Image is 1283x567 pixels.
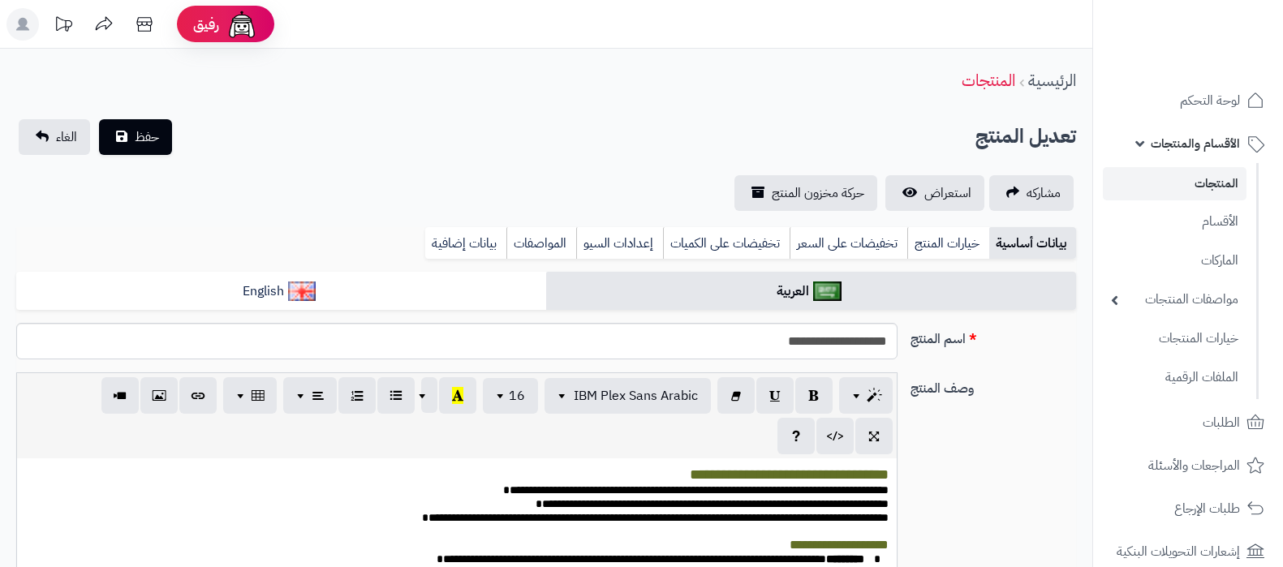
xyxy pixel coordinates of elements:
[1148,454,1240,477] span: المراجعات والأسئلة
[989,227,1076,260] a: بيانات أساسية
[226,8,258,41] img: ai-face.png
[1103,167,1246,200] a: المنتجات
[1103,489,1273,528] a: طلبات الإرجاع
[574,386,698,406] span: IBM Plex Sans Arabic
[546,272,1076,311] a: العربية
[56,127,77,147] span: الغاء
[99,119,172,155] button: حفظ
[193,15,219,34] span: رفيق
[1117,540,1240,563] span: إشعارات التحويلات البنكية
[904,323,1083,349] label: اسم المنتج
[545,378,711,414] button: IBM Plex Sans Arabic
[924,183,971,203] span: استعراض
[1103,243,1246,278] a: الماركات
[16,272,546,311] a: English
[1180,89,1240,112] span: لوحة التحكم
[1103,81,1273,120] a: لوحة التحكم
[1203,411,1240,434] span: الطلبات
[1173,32,1268,66] img: logo-2.png
[663,227,790,260] a: تخفيضات على الكميات
[1103,204,1246,239] a: الأقسام
[576,227,663,260] a: إعدادات السيو
[135,127,159,147] span: حفظ
[425,227,506,260] a: بيانات إضافية
[1151,132,1240,155] span: الأقسام والمنتجات
[813,281,842,301] img: العربية
[904,372,1083,398] label: وصف المنتج
[1103,282,1246,317] a: مواصفات المنتجات
[1174,497,1240,520] span: طلبات الإرجاع
[975,120,1076,153] h2: تعديل المنتج
[1103,403,1273,442] a: الطلبات
[1028,68,1076,92] a: الرئيسية
[43,8,84,45] a: تحديثات المنصة
[989,175,1074,211] a: مشاركه
[483,378,538,414] button: 16
[962,68,1015,92] a: المنتجات
[790,227,907,260] a: تخفيضات على السعر
[1103,321,1246,356] a: خيارات المنتجات
[1103,446,1273,485] a: المراجعات والأسئلة
[1103,360,1246,395] a: الملفات الرقمية
[509,386,525,406] span: 16
[288,281,316,301] img: English
[772,183,864,203] span: حركة مخزون المنتج
[506,227,576,260] a: المواصفات
[885,175,984,211] a: استعراض
[907,227,989,260] a: خيارات المنتج
[19,119,90,155] a: الغاء
[1027,183,1061,203] span: مشاركه
[734,175,877,211] a: حركة مخزون المنتج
